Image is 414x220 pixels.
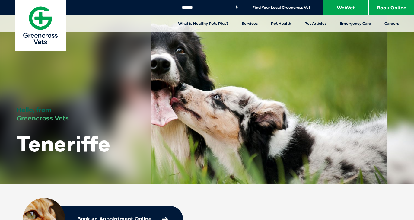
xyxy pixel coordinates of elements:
[378,15,406,32] a: Careers
[17,106,52,113] span: Hello, from
[252,5,310,10] a: Find Your Local Greencross Vet
[17,115,69,122] span: Greencross Vets
[264,15,298,32] a: Pet Health
[17,132,110,155] h1: Teneriffe
[234,4,240,10] button: Search
[333,15,378,32] a: Emergency Care
[235,15,264,32] a: Services
[298,15,333,32] a: Pet Articles
[171,15,235,32] a: What is Healthy Pets Plus?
